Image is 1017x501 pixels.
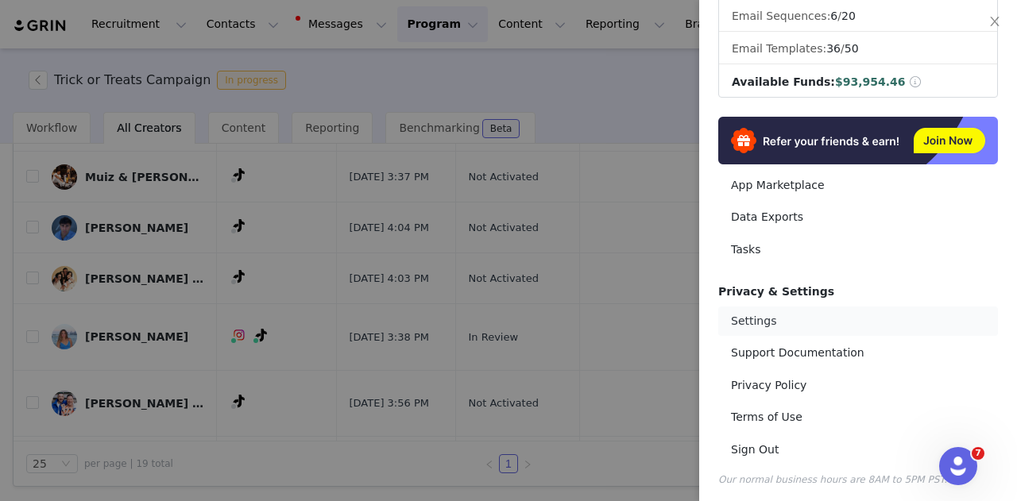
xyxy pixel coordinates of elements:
[826,42,858,55] span: /
[718,371,998,400] a: Privacy Policy
[988,15,1001,28] i: icon: close
[718,306,998,336] a: Settings
[732,75,835,88] span: Available Funds:
[718,285,834,298] span: Privacy & Settings
[835,75,906,88] span: $93,954.46
[718,202,998,232] a: Data Exports
[718,403,998,432] a: Terms of Use
[972,447,984,460] span: 7
[719,34,997,64] li: Email Templates:
[845,42,859,55] span: 50
[718,435,998,464] a: Sign Out
[718,117,998,164] img: Refer & Earn
[826,42,841,55] span: 36
[718,235,998,264] a: Tasks
[718,171,998,200] a: App Marketplace
[718,474,947,485] span: Our normal business hours are 8AM to 5PM PST.
[939,447,977,485] iframe: Intercom live chat
[830,10,855,22] span: /
[841,10,856,22] span: 20
[830,10,837,22] span: 6
[718,338,998,368] a: Support Documentation
[719,2,997,32] li: Email Sequences:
